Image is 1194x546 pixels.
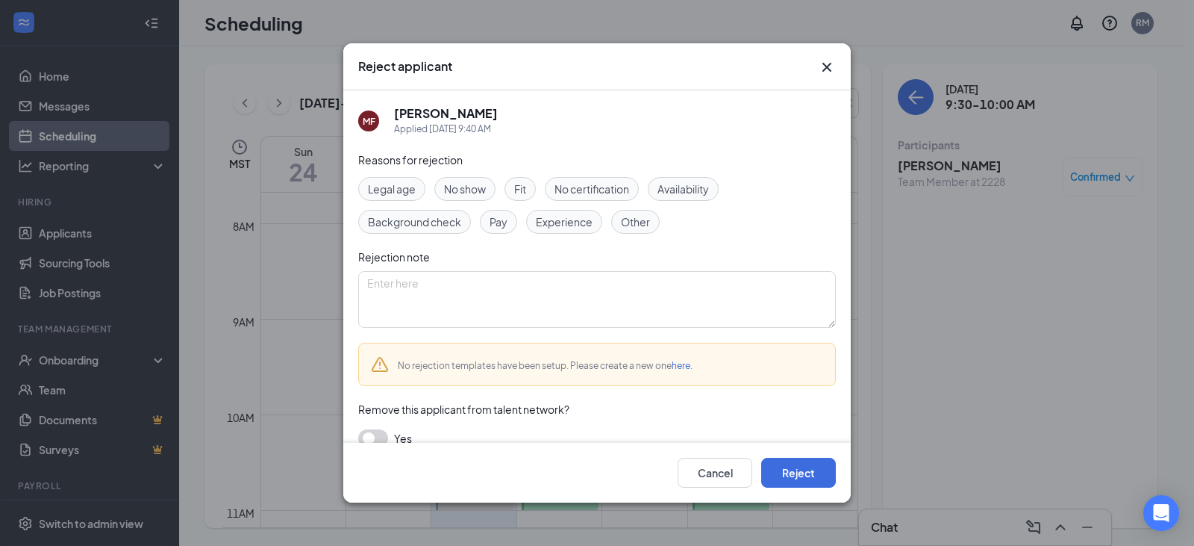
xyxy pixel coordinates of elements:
[358,58,452,75] h3: Reject applicant
[554,181,629,197] span: No certification
[358,250,430,264] span: Rejection note
[398,360,693,371] span: No rejection templates have been setup. Please create a new one .
[657,181,709,197] span: Availability
[444,181,486,197] span: No show
[394,429,412,447] span: Yes
[368,214,461,230] span: Background check
[1143,495,1179,531] div: Open Intercom Messenger
[394,122,498,137] div: Applied [DATE] 9:40 AM
[761,458,836,488] button: Reject
[818,58,836,76] svg: Cross
[371,356,389,373] svg: Warning
[368,181,416,197] span: Legal age
[394,105,498,122] h5: [PERSON_NAME]
[363,115,375,128] div: MF
[678,458,752,488] button: Cancel
[358,403,569,416] span: Remove this applicant from talent network?
[672,360,690,371] a: here
[514,181,526,197] span: Fit
[621,214,650,230] span: Other
[358,153,463,167] span: Reasons for rejection
[818,58,836,76] button: Close
[490,214,507,230] span: Pay
[536,214,593,230] span: Experience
